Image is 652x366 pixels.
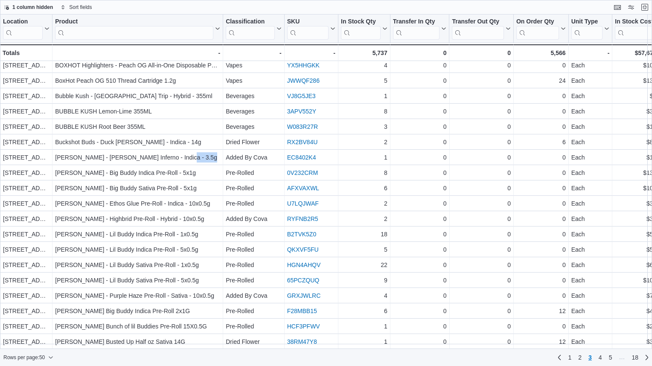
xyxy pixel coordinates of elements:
[55,48,220,58] div: -
[565,351,575,364] a: Page 1 of 18
[452,337,511,347] div: 0
[452,229,511,239] div: 0
[393,18,447,40] button: Transfer In Qty
[516,214,566,224] div: 0
[287,338,317,345] a: 38RM47Y8
[393,290,447,301] div: 0
[571,18,603,26] div: Unit Type
[3,18,43,26] div: Location
[571,60,610,70] div: Each
[571,106,610,116] div: Each
[393,229,447,239] div: 0
[588,353,592,362] span: 3
[287,93,316,99] a: VJ8G5JE3
[516,275,566,285] div: 0
[3,306,49,316] div: [STREET_ADDRESS]
[3,275,49,285] div: [STREET_ADDRESS]
[393,76,447,86] div: 0
[226,18,274,26] div: Classification
[3,229,49,239] div: [STREET_ADDRESS]
[55,18,213,26] div: Product
[287,108,317,115] a: 3APV552Y
[578,353,582,362] span: 2
[3,198,49,209] div: [STREET_ADDRESS]
[226,91,281,101] div: Beverages
[599,353,602,362] span: 4
[452,168,511,178] div: 0
[571,229,610,239] div: Each
[595,351,605,364] a: Page 4 of 18
[516,260,566,270] div: 0
[3,18,43,40] div: Location
[516,152,566,163] div: 0
[393,48,447,58] div: 0
[341,337,387,347] div: 1
[452,244,511,255] div: 0
[226,137,281,147] div: Dried Flower
[3,244,49,255] div: [STREET_ADDRESS]
[516,18,559,26] div: On Order Qty
[568,353,571,362] span: 1
[452,183,511,193] div: 0
[341,306,387,316] div: 6
[393,198,447,209] div: 0
[341,321,387,331] div: 1
[516,91,566,101] div: 0
[554,351,652,364] nav: Pagination for preceding grid
[341,18,381,40] div: In Stock Qty
[393,137,447,147] div: 0
[12,4,53,11] span: 1 column hidden
[287,18,329,40] div: SKU URL
[615,354,628,364] li: Skipping pages 6 to 17
[393,152,447,163] div: 0
[0,2,56,12] button: 1 column hidden
[393,337,447,347] div: 0
[452,275,511,285] div: 0
[640,2,650,12] button: Exit fullscreen
[3,214,49,224] div: [STREET_ADDRESS]
[341,106,387,116] div: 8
[55,214,220,224] div: [PERSON_NAME] - Highbrid Pre-Roll - Hybrid - 10x0.5g
[571,168,610,178] div: Each
[516,106,566,116] div: 0
[393,106,447,116] div: 0
[55,290,220,301] div: [PERSON_NAME] - Purple Haze Pre-Roll - Sativa - 10x0.5g
[3,290,49,301] div: [STREET_ADDRESS]
[226,48,281,58] div: -
[287,185,319,192] a: AFXVAXWL
[516,18,566,40] button: On Order Qty
[287,123,318,130] a: W083R27R
[287,246,319,253] a: QKXVF5FU
[452,152,511,163] div: 0
[516,321,566,331] div: 0
[226,275,281,285] div: Pre-Rolled
[393,91,447,101] div: 0
[571,321,610,331] div: Each
[571,48,610,58] div: -
[55,168,220,178] div: [PERSON_NAME] - Big Buddy Indica Pre-Roll - 5x1g
[341,91,387,101] div: 1
[571,275,610,285] div: Each
[571,290,610,301] div: Each
[69,4,92,11] span: Sort fields
[226,229,281,239] div: Pre-Rolled
[226,321,281,331] div: Pre-Rolled
[452,214,511,224] div: 0
[287,18,329,26] div: SKU
[452,321,511,331] div: 0
[516,306,566,316] div: 12
[3,122,49,132] div: [STREET_ADDRESS]
[55,18,220,40] button: Product
[571,91,610,101] div: Each
[571,260,610,270] div: Each
[626,2,636,12] button: Display options
[3,260,49,270] div: [STREET_ADDRESS]
[516,18,559,40] div: On Order Qty
[571,152,610,163] div: Each
[55,198,220,209] div: [PERSON_NAME] - Ethos Glue Pre-Roll - Indica - 10x0.5g
[516,137,566,147] div: 6
[393,60,447,70] div: 0
[571,18,603,40] div: Unit Type
[55,106,220,116] div: BUBBLE KUSH Lemon-Lime 355ML
[516,48,566,58] div: 5,566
